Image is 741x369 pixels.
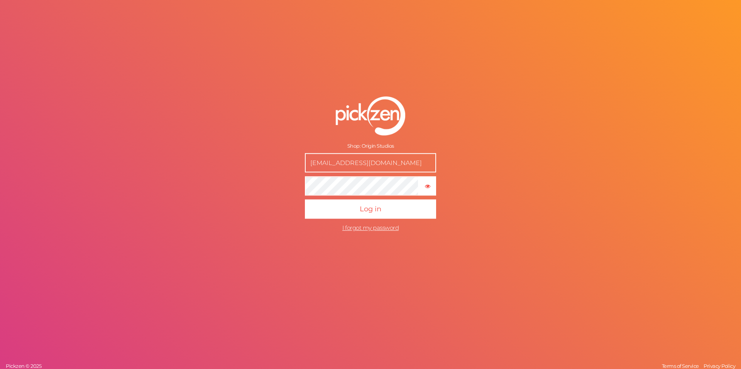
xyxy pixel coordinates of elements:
[662,363,699,369] span: Terms of Service
[4,363,43,369] a: Pickzen © 2025
[305,200,436,219] button: Log in
[342,224,399,232] a: I forgot my password
[360,205,381,214] span: Log in
[305,153,436,173] input: E-mail
[305,143,436,150] div: Shop: Origin Studios
[336,96,405,136] img: pz-logo-white.png
[660,363,701,369] a: Terms of Service
[702,363,737,369] a: Privacy Policy
[704,363,735,369] span: Privacy Policy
